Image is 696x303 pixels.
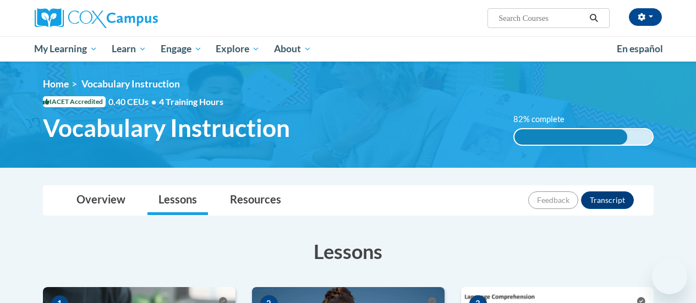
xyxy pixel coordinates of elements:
[159,96,223,107] span: 4 Training Hours
[514,129,628,145] div: 82% complete
[617,43,663,54] span: En español
[26,36,670,62] div: Main menu
[267,36,319,62] a: About
[108,96,159,108] span: 0.40 CEUs
[112,42,146,56] span: Learn
[43,96,106,107] span: IACET Accredited
[581,191,634,209] button: Transcript
[65,186,136,215] a: Overview
[274,42,311,56] span: About
[43,113,290,142] span: Vocabulary Instruction
[497,12,585,25] input: Search Courses
[43,238,654,265] h3: Lessons
[28,36,105,62] a: My Learning
[43,78,69,90] a: Home
[35,8,233,28] a: Cox Campus
[610,37,670,60] a: En español
[513,113,577,125] label: 82% complete
[589,14,599,23] i: 
[652,259,687,294] iframe: Button to launch messaging window
[147,186,208,215] a: Lessons
[161,42,202,56] span: Engage
[528,191,578,209] button: Feedback
[216,42,260,56] span: Explore
[35,8,158,28] img: Cox Campus
[219,186,292,215] a: Resources
[154,36,209,62] a: Engage
[34,42,97,56] span: My Learning
[209,36,267,62] a: Explore
[585,12,602,25] button: Search
[629,8,662,26] button: Account Settings
[105,36,154,62] a: Learn
[151,96,156,107] span: •
[81,78,180,90] span: Vocabulary Instruction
